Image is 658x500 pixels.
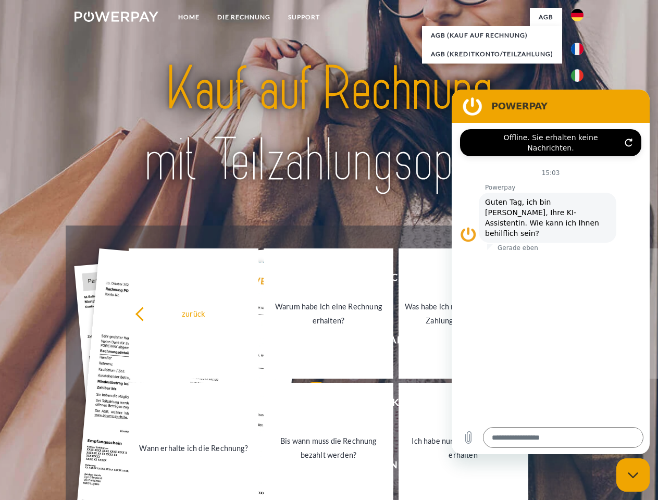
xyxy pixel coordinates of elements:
[571,69,583,82] img: it
[571,43,583,55] img: fr
[270,299,387,328] div: Warum habe ich eine Rechnung erhalten?
[399,248,528,379] a: Was habe ich noch offen, ist meine Zahlung eingegangen?
[208,8,279,27] a: DIE RECHNUNG
[135,441,252,455] div: Wann erhalte ich die Rechnung?
[530,8,562,27] a: agb
[279,8,329,27] a: SUPPORT
[452,90,650,454] iframe: Messaging-Fenster
[75,11,158,22] img: logo-powerpay-white.svg
[616,458,650,492] iframe: Schaltfläche zum Öffnen des Messaging-Fensters; Konversation läuft
[422,45,562,64] a: AGB (Kreditkonto/Teilzahlung)
[169,8,208,27] a: Home
[100,50,558,199] img: title-powerpay_de.svg
[270,434,387,462] div: Bis wann muss die Rechnung bezahlt werden?
[571,9,583,21] img: de
[405,299,522,328] div: Was habe ich noch offen, ist meine Zahlung eingegangen?
[405,434,522,462] div: Ich habe nur eine Teillieferung erhalten
[135,306,252,320] div: zurück
[422,26,562,45] a: AGB (Kauf auf Rechnung)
